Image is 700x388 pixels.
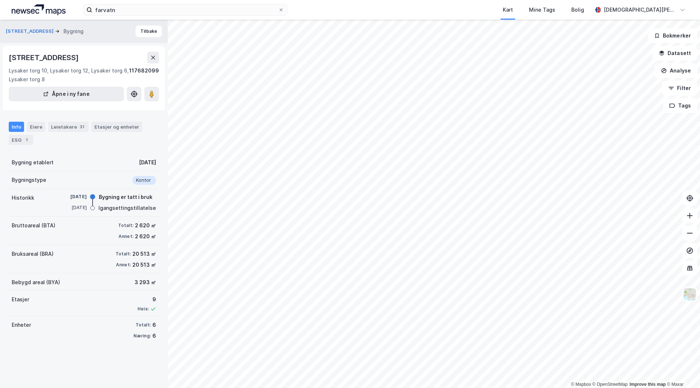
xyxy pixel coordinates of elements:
[12,158,54,167] div: Bygning etablert
[27,122,45,132] div: Eiere
[92,4,278,15] input: Søk på adresse, matrikkel, gårdeiere, leietakere eller personer
[118,223,133,228] div: Totalt:
[655,63,697,78] button: Analyse
[12,250,54,258] div: Bruksareal (BRA)
[604,5,677,14] div: [DEMOGRAPHIC_DATA][PERSON_NAME]
[653,46,697,60] button: Datasett
[99,193,152,201] div: Bygning er tatt i bruk
[132,250,156,258] div: 20 513 ㎡
[136,26,162,37] button: Tilbake
[135,232,156,241] div: 2 620 ㎡
[9,122,24,132] div: Info
[58,193,87,200] div: [DATE]
[571,5,584,14] div: Bolig
[12,221,55,230] div: Bruttoareal (BTA)
[9,52,80,63] div: [STREET_ADDRESS]
[135,221,156,230] div: 2 620 ㎡
[98,204,156,212] div: Igangsettingstillatelse
[12,278,60,287] div: Bebygd areal (BYA)
[12,295,29,304] div: Etasjer
[136,322,151,328] div: Totalt:
[116,251,131,257] div: Totalt:
[9,135,33,145] div: ESG
[571,382,591,387] a: Mapbox
[9,87,124,101] button: Åpne i ny fane
[58,204,87,211] div: [DATE]
[663,98,697,113] button: Tags
[503,5,513,14] div: Kart
[6,28,55,35] button: [STREET_ADDRESS]
[152,332,156,340] div: 6
[63,27,83,36] div: Bygning
[664,353,700,388] iframe: Chat Widget
[78,123,86,130] div: 31
[152,321,156,329] div: 6
[12,4,66,15] img: logo.a4113a55bc3d86da70a041830d287a7e.svg
[48,122,89,132] div: Leietakere
[137,306,149,312] div: Heis:
[135,278,156,287] div: 3 293 ㎡
[137,295,156,304] div: 9
[529,5,555,14] div: Mine Tags
[133,333,151,339] div: Næring:
[12,176,46,184] div: Bygningstype
[116,262,131,268] div: Annet:
[648,28,697,43] button: Bokmerker
[662,81,697,95] button: Filter
[139,158,156,167] div: [DATE]
[12,193,34,202] div: Historikk
[630,382,666,387] a: Improve this map
[94,124,139,130] div: Etasjer og enheter
[12,321,31,329] div: Enheter
[592,382,628,387] a: OpenStreetMap
[683,287,697,301] img: Z
[23,136,30,144] div: 1
[132,260,156,269] div: 20 513 ㎡
[118,234,133,239] div: Annet:
[129,66,159,84] div: 117682099
[9,66,129,84] div: Lysaker torg 10, Lysaker torg 12, Lysaker torg 6, Lysaker torg 8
